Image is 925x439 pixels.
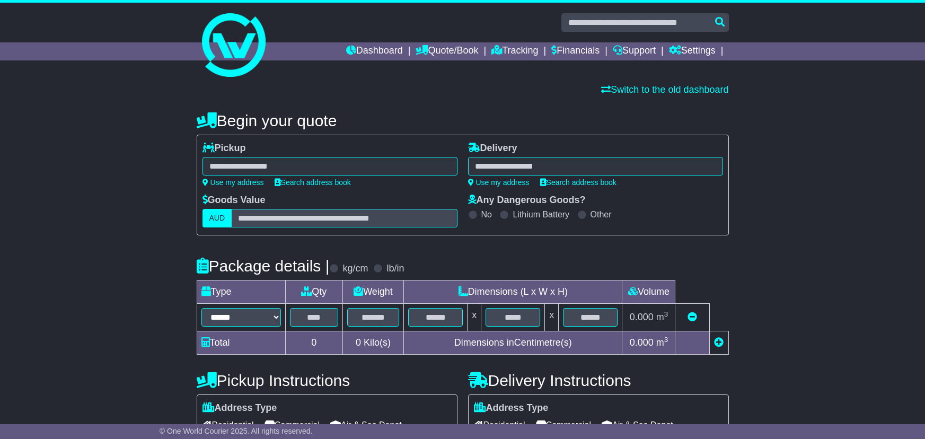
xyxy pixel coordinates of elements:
[536,417,591,433] span: Commercial
[474,417,525,433] span: Residential
[481,209,492,219] label: No
[202,402,277,414] label: Address Type
[591,209,612,219] label: Other
[664,310,668,318] sup: 3
[468,304,481,331] td: x
[714,337,724,348] a: Add new item
[160,427,313,435] span: © One World Courier 2025. All rights reserved.
[356,337,361,348] span: 0
[265,417,320,433] span: Commercial
[342,263,368,275] label: kg/cm
[197,372,457,389] h4: Pickup Instructions
[346,42,403,60] a: Dashboard
[285,331,342,355] td: 0
[688,312,697,322] a: Remove this item
[342,280,403,304] td: Weight
[613,42,656,60] a: Support
[202,195,266,206] label: Goods Value
[656,312,668,322] span: m
[491,42,538,60] a: Tracking
[342,331,403,355] td: Kilo(s)
[474,402,549,414] label: Address Type
[669,42,716,60] a: Settings
[416,42,478,60] a: Quote/Book
[622,280,675,304] td: Volume
[545,304,559,331] td: x
[601,84,728,95] a: Switch to the old dashboard
[630,337,654,348] span: 0.000
[275,178,351,187] a: Search address book
[404,280,622,304] td: Dimensions (L x W x H)
[468,178,530,187] a: Use my address
[197,112,729,129] h4: Begin your quote
[468,143,517,154] label: Delivery
[630,312,654,322] span: 0.000
[202,143,246,154] label: Pickup
[202,209,232,227] label: AUD
[468,372,729,389] h4: Delivery Instructions
[551,42,600,60] a: Financials
[202,417,254,433] span: Residential
[386,263,404,275] label: lb/in
[285,280,342,304] td: Qty
[202,178,264,187] a: Use my address
[468,195,586,206] label: Any Dangerous Goods?
[540,178,616,187] a: Search address book
[197,257,330,275] h4: Package details |
[197,331,285,355] td: Total
[330,417,402,433] span: Air & Sea Depot
[602,417,673,433] span: Air & Sea Depot
[664,336,668,344] sup: 3
[197,280,285,304] td: Type
[404,331,622,355] td: Dimensions in Centimetre(s)
[513,209,569,219] label: Lithium Battery
[656,337,668,348] span: m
